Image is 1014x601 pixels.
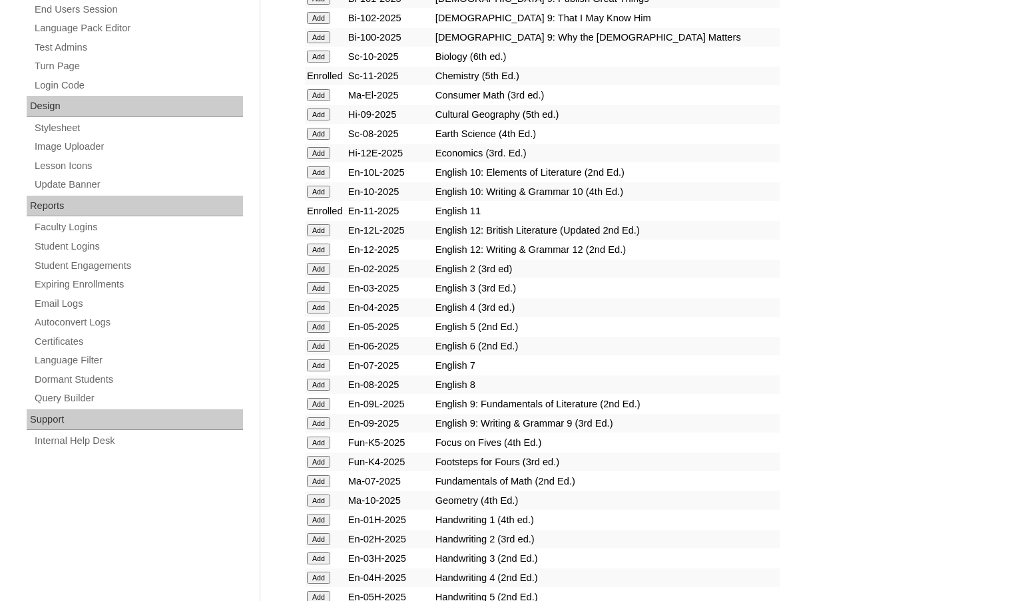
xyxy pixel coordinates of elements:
[346,28,433,47] td: Bi-100-2025
[433,279,780,298] td: English 3 (3rd Ed.)
[33,1,243,18] a: End Users Session
[33,238,243,255] a: Student Logins
[307,379,330,391] input: Add
[307,437,330,449] input: Add
[33,314,243,331] a: Autoconvert Logs
[433,67,780,85] td: Chemistry (5th Ed.)
[33,158,243,174] a: Lesson Icons
[307,108,330,120] input: Add
[433,144,780,162] td: Economics (3rd. Ed.)
[33,219,243,236] a: Faculty Logins
[346,530,433,548] td: En-02H-2025
[346,491,433,510] td: Ma-10-2025
[433,433,780,452] td: Focus on Fives (4th Ed.)
[346,124,433,143] td: Sc-08-2025
[433,47,780,66] td: Biology (6th ed.)
[33,20,243,37] a: Language Pack Editor
[433,105,780,124] td: Cultural Geography (5th ed.)
[346,337,433,355] td: En-06-2025
[433,549,780,568] td: Handwriting 3 (2nd Ed.)
[33,433,243,449] a: Internal Help Desk
[433,202,780,220] td: English 11
[307,495,330,506] input: Add
[346,510,433,529] td: En-01H-2025
[307,51,330,63] input: Add
[433,395,780,413] td: English 9: Fundamentals of Literature (2nd Ed.)
[346,298,433,317] td: En-04-2025
[33,58,243,75] a: Turn Page
[346,9,433,27] td: Bi-102-2025
[307,128,330,140] input: Add
[433,530,780,548] td: Handwriting 2 (3rd ed.)
[27,96,243,117] div: Design
[346,395,433,413] td: En-09L-2025
[27,196,243,217] div: Reports
[346,317,433,336] td: En-05-2025
[433,375,780,394] td: English 8
[346,433,433,452] td: Fun-K5-2025
[346,47,433,66] td: Sc-10-2025
[307,263,330,275] input: Add
[307,340,330,352] input: Add
[433,240,780,259] td: English 12: Writing & Grammar 12 (2nd Ed.)
[33,138,243,155] a: Image Uploader
[307,31,330,43] input: Add
[33,371,243,388] a: Dormant Students
[346,182,433,201] td: En-10-2025
[307,166,330,178] input: Add
[33,296,243,312] a: Email Logs
[346,414,433,433] td: En-09-2025
[33,258,243,274] a: Student Engagements
[346,86,433,104] td: Ma-El-2025
[346,356,433,375] td: En-07-2025
[433,260,780,278] td: English 2 (3rd ed)
[433,414,780,433] td: English 9: Writing & Grammar 9 (3rd Ed.)
[433,337,780,355] td: English 6 (2nd Ed.)
[346,163,433,182] td: En-10L-2025
[307,224,330,236] input: Add
[433,472,780,491] td: Fundamentals of Math (2nd Ed.)
[307,572,330,584] input: Add
[433,491,780,510] td: Geometry (4th Ed.)
[305,67,346,85] td: Enrolled
[433,356,780,375] td: English 7
[33,77,243,94] a: Login Code
[307,533,330,545] input: Add
[307,186,330,198] input: Add
[346,279,433,298] td: En-03-2025
[307,12,330,24] input: Add
[33,176,243,193] a: Update Banner
[307,282,330,294] input: Add
[346,568,433,587] td: En-04H-2025
[346,144,433,162] td: Hi-12E-2025
[433,124,780,143] td: Earth Science (4th Ed.)
[346,375,433,394] td: En-08-2025
[33,39,243,56] a: Test Admins
[433,86,780,104] td: Consumer Math (3rd ed.)
[346,549,433,568] td: En-03H-2025
[346,105,433,124] td: Hi-09-2025
[33,120,243,136] a: Stylesheet
[307,244,330,256] input: Add
[307,147,330,159] input: Add
[346,472,433,491] td: Ma-07-2025
[433,453,780,471] td: Footsteps for Fours (3rd ed.)
[33,276,243,293] a: Expiring Enrollments
[433,163,780,182] td: English 10: Elements of Literature (2nd Ed.)
[307,359,330,371] input: Add
[346,240,433,259] td: En-12-2025
[433,317,780,336] td: English 5 (2nd Ed.)
[433,510,780,529] td: Handwriting 1 (4th ed.)
[305,202,346,220] td: Enrolled
[307,552,330,564] input: Add
[307,475,330,487] input: Add
[27,409,243,431] div: Support
[433,28,780,47] td: [DEMOGRAPHIC_DATA] 9: Why the [DEMOGRAPHIC_DATA] Matters
[433,182,780,201] td: English 10: Writing & Grammar 10 (4th Ed.)
[433,9,780,27] td: [DEMOGRAPHIC_DATA] 9: That I May Know Him
[307,514,330,526] input: Add
[307,417,330,429] input: Add
[307,89,330,101] input: Add
[346,221,433,240] td: En-12L-2025
[346,67,433,85] td: Sc-11-2025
